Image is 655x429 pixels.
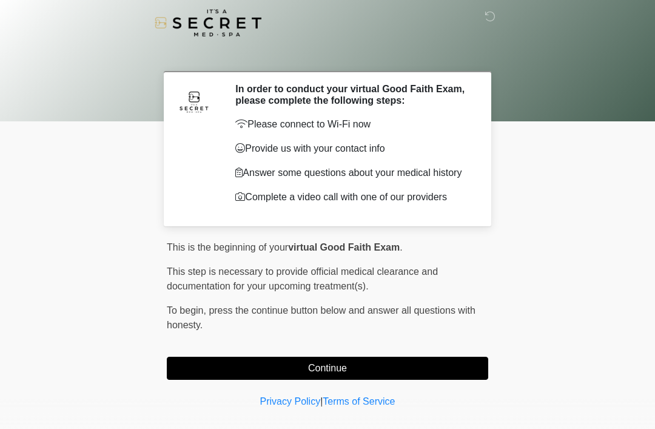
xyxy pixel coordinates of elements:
[155,9,261,36] img: It's A Secret Med Spa Logo
[167,266,438,291] span: This step is necessary to provide official medical clearance and documentation for your upcoming ...
[320,396,323,407] a: |
[235,141,470,156] p: Provide us with your contact info
[235,117,470,132] p: Please connect to Wi-Fi now
[235,190,470,204] p: Complete a video call with one of our providers
[235,83,470,106] h2: In order to conduct your virtual Good Faith Exam, please complete the following steps:
[235,166,470,180] p: Answer some questions about your medical history
[167,242,288,252] span: This is the beginning of your
[158,44,497,66] h1: ‎ ‎
[288,242,400,252] strong: virtual Good Faith Exam
[167,305,475,330] span: press the continue button below and answer all questions with honesty.
[167,357,488,380] button: Continue
[167,305,209,316] span: To begin,
[260,396,321,407] a: Privacy Policy
[400,242,402,252] span: .
[176,83,212,120] img: Agent Avatar
[323,396,395,407] a: Terms of Service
